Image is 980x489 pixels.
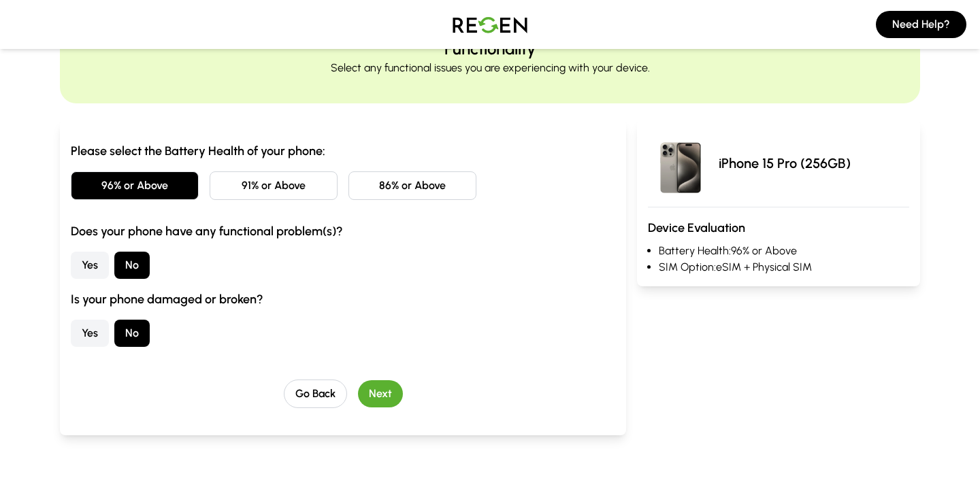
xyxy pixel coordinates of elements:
[284,380,347,408] button: Go Back
[719,154,851,173] p: iPhone 15 Pro (256GB)
[659,259,909,275] li: SIM Option: eSIM + Physical SIM
[71,222,615,241] h3: Does your phone have any functional problem(s)?
[331,60,650,76] p: Select any functional issues you are experiencing with your device.
[444,38,536,60] h2: Functionality
[442,5,538,44] img: Logo
[114,320,150,347] button: No
[648,218,909,237] h3: Device Evaluation
[71,141,615,161] h3: Please select the Battery Health of your phone:
[71,171,199,200] button: 96% or Above
[876,11,966,38] button: Need Help?
[659,243,909,259] li: Battery Health: 96% or Above
[648,131,713,196] img: iPhone 15 Pro
[348,171,476,200] button: 86% or Above
[71,252,109,279] button: Yes
[71,320,109,347] button: Yes
[210,171,338,200] button: 91% or Above
[114,252,150,279] button: No
[358,380,403,407] button: Next
[71,290,615,309] h3: Is your phone damaged or broken?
